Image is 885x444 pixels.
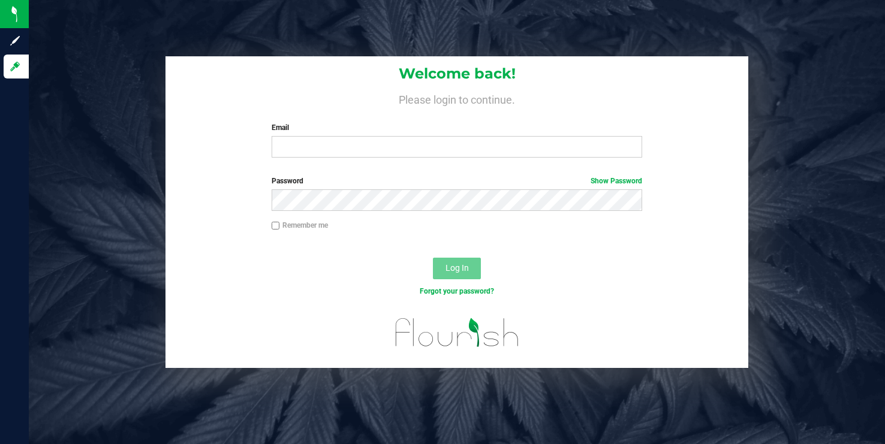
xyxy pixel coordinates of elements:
inline-svg: Log in [9,61,21,73]
input: Remember me [272,222,280,230]
h1: Welcome back! [165,66,748,81]
inline-svg: Sign up [9,35,21,47]
span: Log In [445,263,469,273]
h4: Please login to continue. [165,91,748,105]
a: Forgot your password? [420,287,494,295]
label: Remember me [272,220,328,231]
button: Log In [433,258,481,279]
a: Show Password [591,177,642,185]
label: Email [272,122,642,133]
img: flourish_logo.svg [384,309,530,356]
span: Password [272,177,303,185]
